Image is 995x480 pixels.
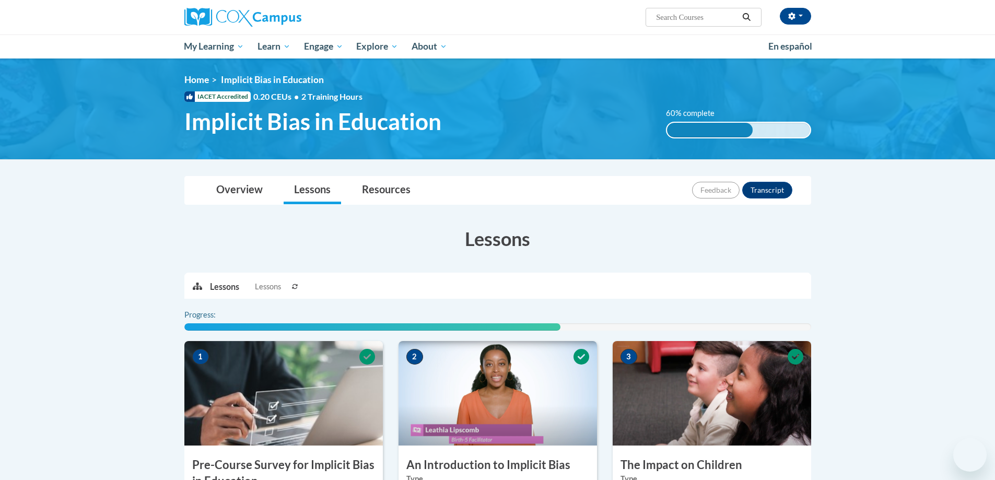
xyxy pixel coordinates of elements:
[206,177,273,204] a: Overview
[412,40,447,53] span: About
[253,91,301,102] span: 0.20 CEUs
[297,34,350,58] a: Engage
[169,34,827,58] div: Main menu
[257,40,290,53] span: Learn
[655,11,739,24] input: Search Courses
[184,108,441,135] span: Implicit Bias in Education
[178,34,251,58] a: My Learning
[284,177,341,204] a: Lessons
[667,123,753,137] div: 60% complete
[184,8,301,27] img: Cox Campus
[356,40,398,53] span: Explore
[739,11,754,24] button: Search
[184,40,244,53] span: My Learning
[762,36,819,57] a: En español
[301,91,362,101] span: 2 Training Hours
[184,91,251,102] span: IACET Accredited
[294,91,299,101] span: •
[184,309,244,321] label: Progress:
[666,108,726,119] label: 60% complete
[742,182,792,198] button: Transcript
[255,281,281,292] span: Lessons
[184,74,209,85] a: Home
[184,8,383,27] a: Cox Campus
[613,341,811,446] img: Course Image
[221,74,324,85] span: Implicit Bias in Education
[621,349,637,365] span: 3
[399,457,597,473] h3: An Introduction to Implicit Bias
[399,341,597,446] img: Course Image
[352,177,421,204] a: Resources
[780,8,811,25] button: Account Settings
[184,226,811,252] h3: Lessons
[349,34,405,58] a: Explore
[251,34,297,58] a: Learn
[406,349,423,365] span: 2
[304,40,343,53] span: Engage
[613,457,811,473] h3: The Impact on Children
[210,281,239,292] p: Lessons
[184,341,383,446] img: Course Image
[692,182,740,198] button: Feedback
[768,41,812,52] span: En español
[192,349,209,365] span: 1
[405,34,454,58] a: About
[953,438,987,472] iframe: Button to launch messaging window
